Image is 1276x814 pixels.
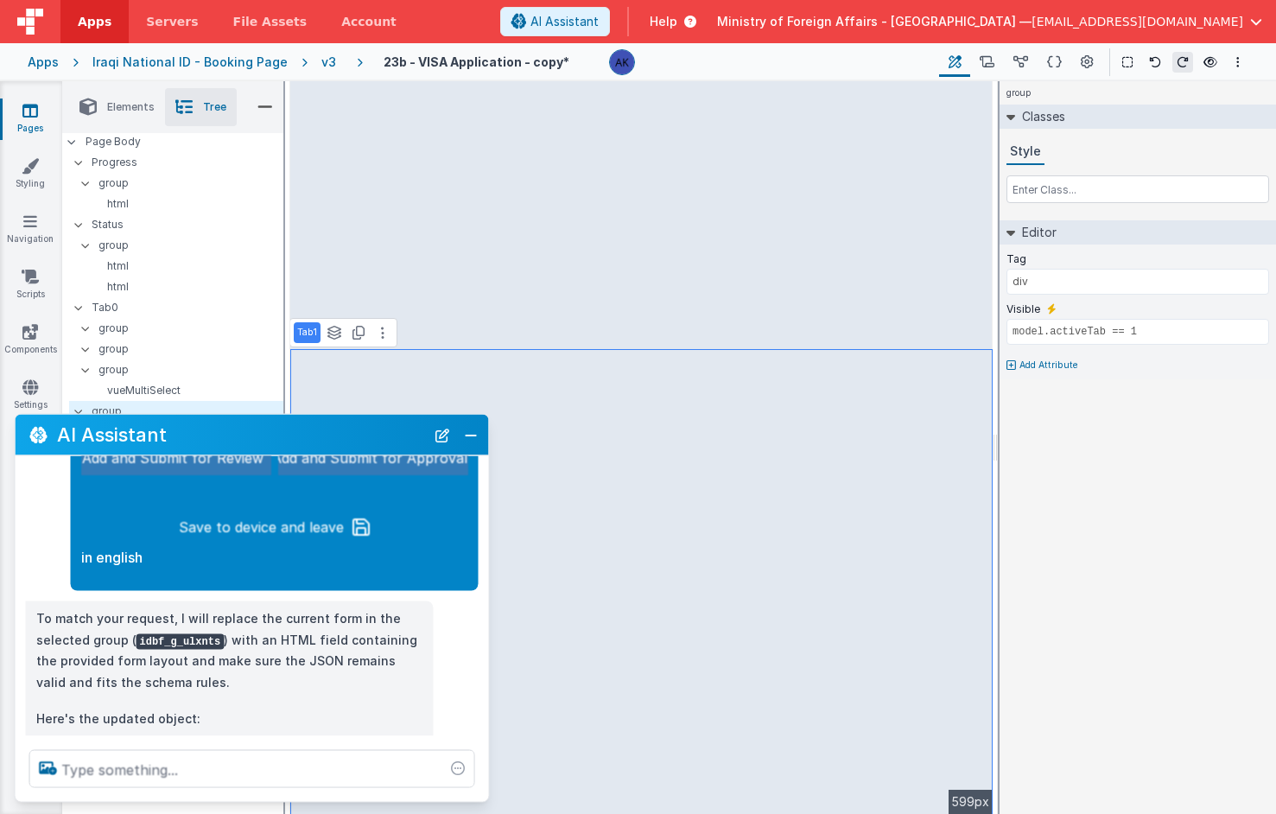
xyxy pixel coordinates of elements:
button: Add Attribute [1006,359,1269,372]
img: 1f6063d0be199a6b217d3045d703aa70 [610,50,634,74]
p: html [90,280,283,294]
p: Here's the updated object: [36,708,423,729]
button: Style [1006,139,1044,165]
p: group [98,174,283,193]
p: html [90,259,283,273]
button: Add and Submit for Approval [278,441,468,475]
span: [EMAIL_ADDRESS][DOMAIN_NAME] [1032,13,1243,30]
div: Iraqi National ID - Booking Page [92,54,288,71]
span: Apps [78,13,111,30]
span: Help [650,13,677,30]
span: Tree [203,100,226,114]
p: Progress [92,153,283,172]
p: Add Attribute [1019,359,1078,372]
h2: Editor [1015,220,1057,245]
p: group [98,319,283,338]
p: group [92,402,283,421]
p: group [98,236,283,255]
span: AI Assistant [530,13,599,30]
p: Page Body [86,135,284,149]
input: Enter Class... [1006,175,1269,203]
label: Visible [1006,302,1040,316]
p: To match your request, I will replace the current form in the selected group ( ) with an HTML fie... [36,608,423,693]
span: Elements [107,100,155,114]
code: idbf_g_ulxnts [136,633,225,649]
span: Servers [146,13,198,30]
h2: Classes [1015,105,1065,129]
button: New Chat [430,423,454,447]
span: Ministry of Foreign Affairs - [GEOGRAPHIC_DATA] — [717,13,1032,30]
button: Close [460,423,482,447]
button: Options [1228,52,1248,73]
p: Tab0 [92,298,283,317]
p: group [98,360,283,379]
div: --> [290,81,993,814]
button: AI Assistant [500,7,610,36]
div: v3 [321,54,343,71]
h2: AI Assistant [57,424,425,445]
h4: 23b - VISA Application - copy [384,55,569,68]
p: Status [92,215,283,234]
p: Tab1 [297,326,317,340]
button: Ministry of Foreign Affairs - [GEOGRAPHIC_DATA] — [EMAIL_ADDRESS][DOMAIN_NAME] [717,13,1262,30]
h4: group [1000,81,1038,105]
label: Tag [1006,252,1026,266]
div: Apps [28,54,59,71]
span: File Assets [233,13,308,30]
p: vueMultiSelect [90,384,283,397]
button: Add and Submit for Review [81,441,271,475]
button: Save to device and leave [81,510,468,544]
p: html [90,197,283,211]
div: 599px [949,790,993,814]
p: group [98,340,283,359]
